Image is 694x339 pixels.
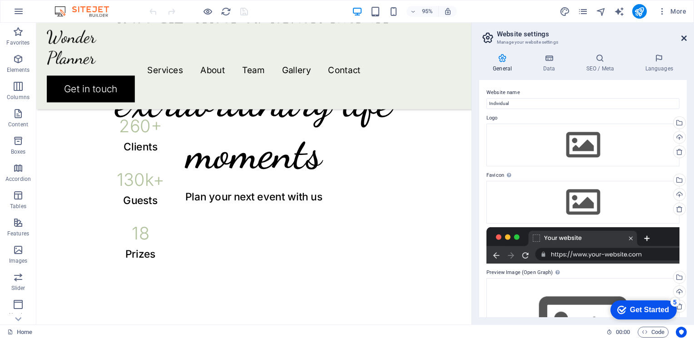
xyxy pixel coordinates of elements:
[10,203,26,210] p: Tables
[7,5,74,24] div: Get Started 5 items remaining, 0% complete
[638,327,669,338] button: Code
[9,312,27,319] p: Header
[529,54,572,73] h4: Data
[631,54,687,73] h4: Languages
[654,4,690,19] button: More
[6,39,30,46] p: Favorites
[444,7,452,15] i: On resize automatically adjust zoom level to fit chosen device.
[479,54,529,73] h4: General
[606,327,630,338] h6: Session time
[11,284,25,292] p: Slider
[596,6,606,17] i: Navigator
[7,327,32,338] a: Click to cancel selection. Double-click to open Pages
[52,6,120,17] img: Editor Logo
[676,327,687,338] button: Usercentrics
[486,98,679,109] input: Name...
[7,230,29,237] p: Features
[220,6,231,17] button: reload
[616,327,630,338] span: 00 00
[486,181,679,224] div: Select files from the file manager, stock photos, or upload file(s)
[486,267,679,278] label: Preview Image (Open Graph)
[11,148,26,155] p: Boxes
[5,175,31,183] p: Accordion
[420,6,435,17] h6: 95%
[497,38,669,46] h3: Manage your website settings
[596,6,607,17] button: navigator
[8,121,28,128] p: Content
[221,6,231,17] i: Reload page
[614,6,625,17] button: text_generator
[622,329,624,335] span: :
[7,66,30,74] p: Elements
[406,6,439,17] button: 95%
[67,2,76,11] div: 5
[658,7,686,16] span: More
[202,6,213,17] button: Click here to leave preview mode and continue editing
[572,54,631,73] h4: SEO / Meta
[7,94,30,101] p: Columns
[486,87,679,98] label: Website name
[486,113,679,124] label: Logo
[27,10,66,18] div: Get Started
[560,6,570,17] button: design
[486,124,679,166] div: Select files from the file manager, stock photos, or upload file(s)
[9,257,28,264] p: Images
[632,4,647,19] button: publish
[642,327,664,338] span: Code
[497,30,687,38] h2: Website settings
[578,6,589,17] button: pages
[614,6,625,17] i: AI Writer
[486,170,679,181] label: Favicon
